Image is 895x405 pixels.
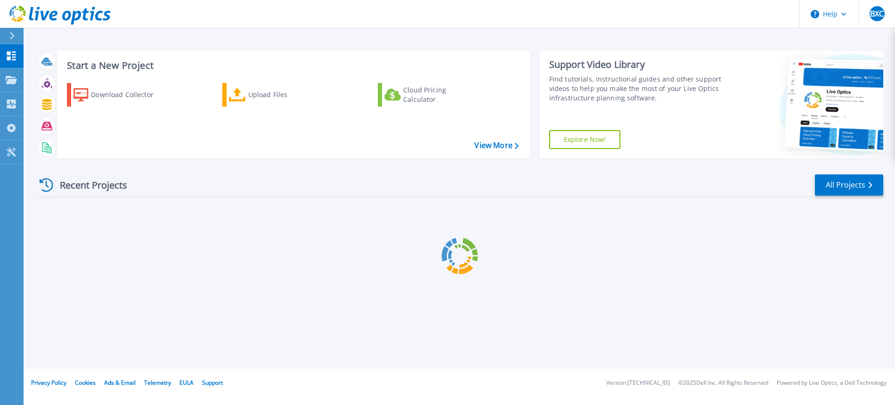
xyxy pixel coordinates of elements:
a: Explore Now! [549,130,621,149]
li: © 2025 Dell Inc. All Rights Reserved [678,380,768,386]
a: Privacy Policy [31,379,66,387]
div: Download Collector [91,85,166,104]
div: Recent Projects [36,174,140,197]
a: View More [474,141,518,150]
div: Upload Files [248,85,324,104]
a: Telemetry [144,379,171,387]
a: Upload Files [222,83,327,107]
a: Download Collector [67,83,172,107]
div: Find tutorials, instructional guides and other support videos to help you make the most of your L... [549,74,724,103]
a: EULA [179,379,194,387]
li: Version: [TECHNICAL_ID] [606,380,670,386]
h3: Start a New Project [67,60,518,71]
div: Support Video Library [549,58,724,71]
li: Powered by Live Optics, a Dell Technology [777,380,887,386]
a: All Projects [815,174,883,196]
a: Support [202,379,223,387]
a: Cloud Pricing Calculator [378,83,483,107]
div: Cloud Pricing Calculator [403,85,479,104]
a: Cookies [75,379,96,387]
span: BXC [870,10,884,17]
a: Ads & Email [104,379,136,387]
